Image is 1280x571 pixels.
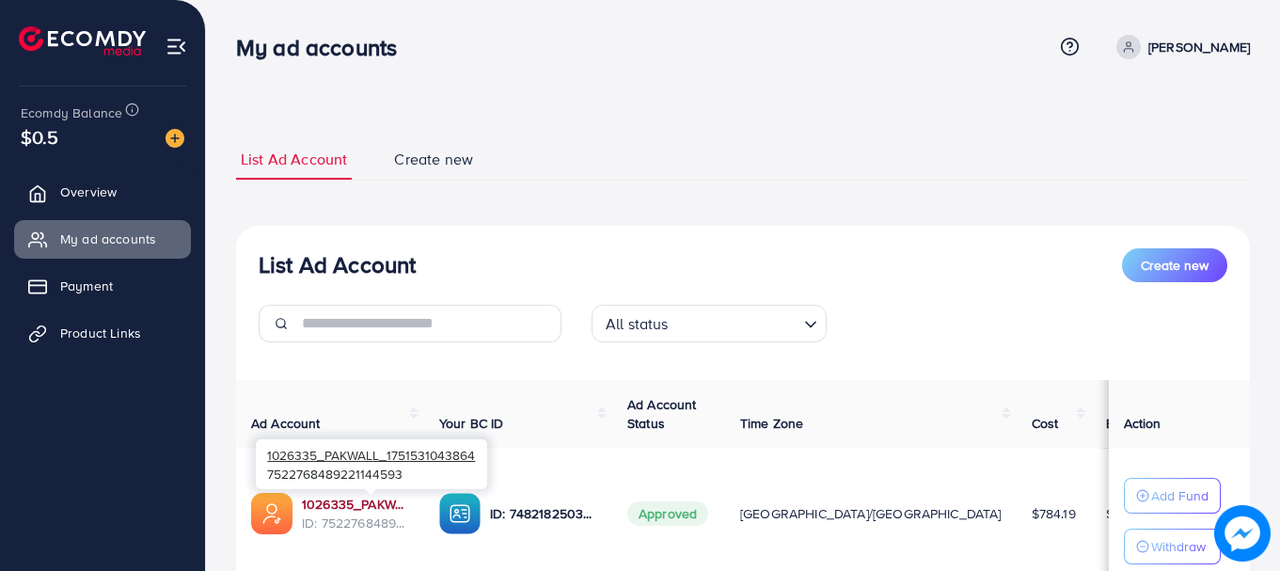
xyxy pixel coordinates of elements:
[241,149,347,170] span: List Ad Account
[14,267,191,305] a: Payment
[1124,529,1221,564] button: Withdraw
[60,324,141,342] span: Product Links
[21,103,122,122] span: Ecomdy Balance
[1151,484,1209,507] p: Add Fund
[1109,35,1250,59] a: [PERSON_NAME]
[267,446,475,464] span: 1026335_PAKWALL_1751531043864
[19,26,146,56] img: logo
[14,220,191,258] a: My ad accounts
[1032,414,1059,433] span: Cost
[166,36,187,57] img: menu
[740,504,1002,523] span: [GEOGRAPHIC_DATA]/[GEOGRAPHIC_DATA]
[259,251,416,278] h3: List Ad Account
[1032,504,1076,523] span: $784.19
[60,230,156,248] span: My ad accounts
[302,495,409,514] a: 1026335_PAKWALL_1751531043864
[490,502,597,525] p: ID: 7482182503915372561
[14,314,191,352] a: Product Links
[251,414,321,433] span: Ad Account
[674,307,797,338] input: Search for option
[166,129,184,148] img: image
[251,493,292,534] img: ic-ads-acc.e4c84228.svg
[60,182,117,201] span: Overview
[1151,535,1206,558] p: Withdraw
[439,493,481,534] img: ic-ba-acc.ded83a64.svg
[1141,256,1209,275] span: Create new
[394,149,473,170] span: Create new
[1148,36,1250,58] p: [PERSON_NAME]
[740,414,803,433] span: Time Zone
[302,514,409,532] span: ID: 7522768489221144593
[592,305,827,342] div: Search for option
[627,395,697,433] span: Ad Account Status
[1122,248,1227,282] button: Create new
[1214,505,1271,562] img: image
[1124,414,1161,433] span: Action
[256,439,487,489] div: 7522768489221144593
[60,277,113,295] span: Payment
[1124,478,1221,514] button: Add Fund
[21,123,59,151] span: $0.5
[627,501,708,526] span: Approved
[439,414,504,433] span: Your BC ID
[602,310,672,338] span: All status
[236,34,412,61] h3: My ad accounts
[14,173,191,211] a: Overview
